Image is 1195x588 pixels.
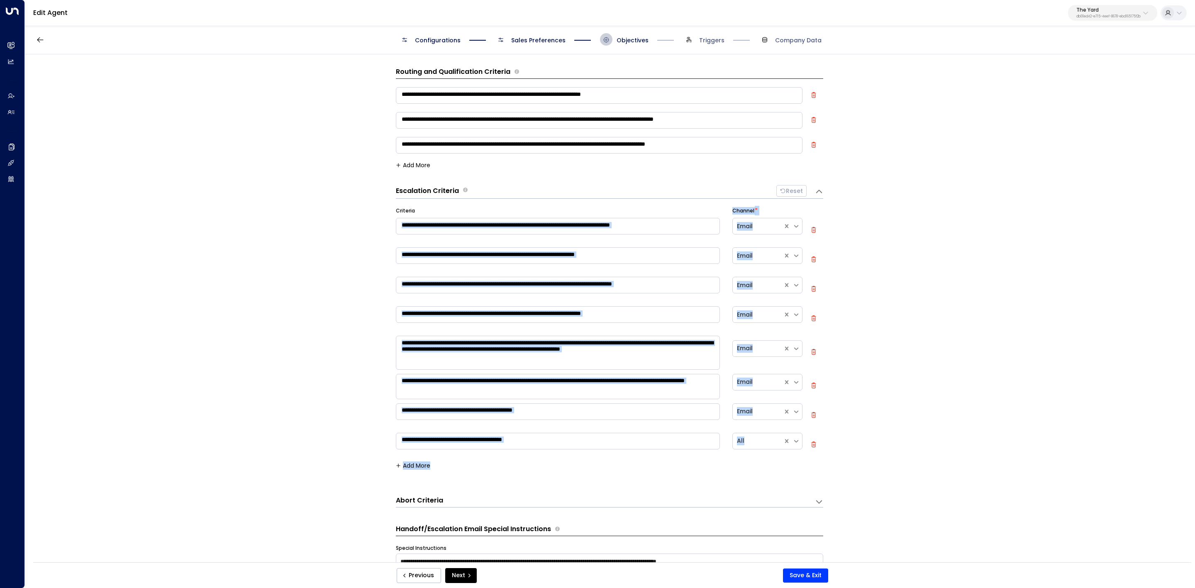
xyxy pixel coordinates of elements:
[396,462,430,469] button: Add More
[396,496,443,505] h3: Abort Criteria
[515,67,519,77] span: Define the criteria the agent uses to determine whether a lead is qualified for further actions l...
[463,186,468,196] span: Define the scenarios in which the AI agent should escalate the conversation to human sales repres...
[396,162,430,168] button: Add More
[396,496,823,507] div: Abort CriteriaDefine the scenarios in which the AI agent should abort or terminate the conversati...
[732,207,754,215] label: Channel
[1068,5,1157,21] button: The Yarddb00ed42-e715-4eef-8678-ebd165175f2b
[783,568,828,583] button: Save & Exit
[396,524,551,534] h3: Handoff/Escalation Email Special Instructions
[396,185,823,199] div: Escalation CriteriaDefine the scenarios in which the AI agent should escalate the conversation to...
[397,568,441,583] button: Previous
[396,207,415,215] label: Criteria
[445,568,477,583] button: Next
[1076,7,1141,12] p: The Yard
[415,36,461,44] span: Configurations
[555,524,560,534] span: Provide any specific instructions for the content of handoff or escalation emails. These notes gu...
[396,544,446,552] label: Special Instructions
[396,186,459,196] h3: Escalation Criteria
[1076,15,1141,18] p: db00ed42-e715-4eef-8678-ebd165175f2b
[775,36,822,44] span: Company Data
[617,36,649,44] span: Objectives
[396,199,823,479] div: Escalation CriteriaDefine the scenarios in which the AI agent should escalate the conversation to...
[396,67,510,77] h3: Routing and Qualification Criteria
[33,8,68,17] a: Edit Agent
[511,36,566,44] span: Sales Preferences
[699,36,724,44] span: Triggers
